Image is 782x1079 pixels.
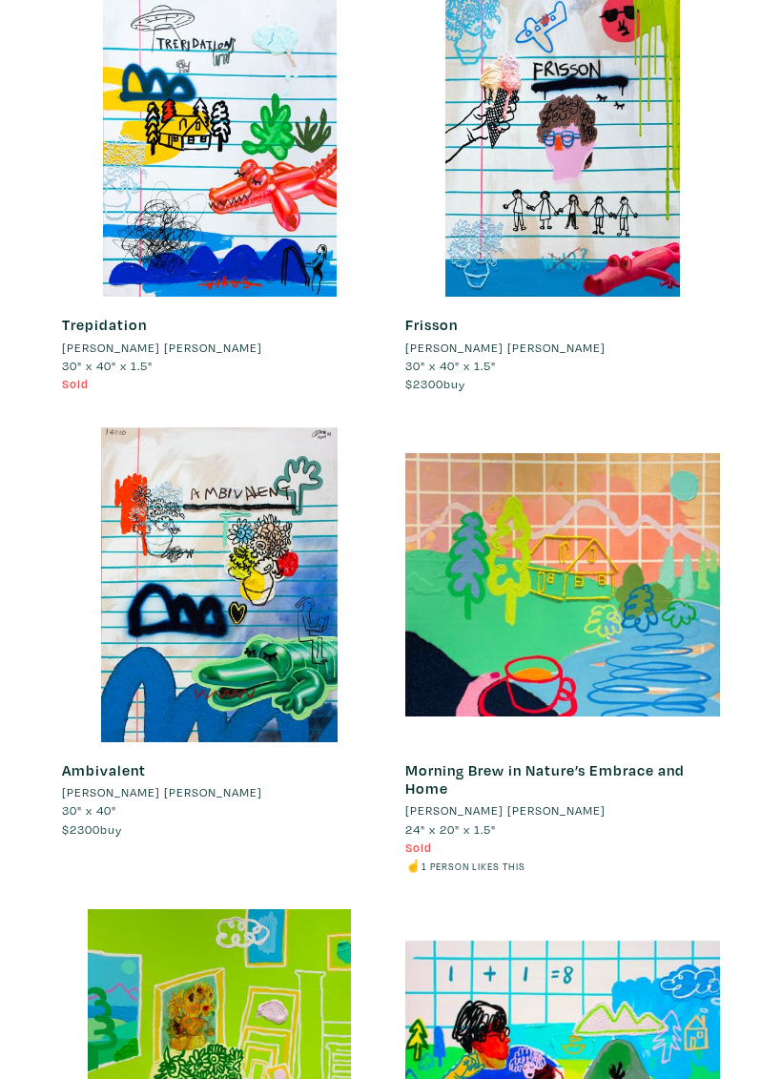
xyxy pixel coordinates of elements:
li: [PERSON_NAME] [PERSON_NAME] [405,801,606,820]
a: [PERSON_NAME] [PERSON_NAME] [62,783,377,801]
span: 30" x 40" x 1.5" [62,358,153,373]
a: Trepidation [62,315,147,334]
span: Sold [62,376,89,391]
span: $2300 [62,821,100,837]
li: [PERSON_NAME] [PERSON_NAME] [62,783,262,801]
li: [PERSON_NAME] [PERSON_NAME] [405,339,606,357]
span: 30" x 40" [62,802,116,818]
span: 24" x 20" x 1.5" [405,821,496,837]
a: [PERSON_NAME] [PERSON_NAME] [405,801,720,820]
a: Ambivalent [62,760,146,779]
a: Morning Brew in Nature’s Embrace and Home [405,760,685,798]
span: buy [62,821,122,837]
a: Frisson [405,315,458,334]
span: 30" x 40" x 1.5" [405,358,496,373]
a: [PERSON_NAME] [PERSON_NAME] [405,339,720,357]
a: [PERSON_NAME] [PERSON_NAME] [62,339,377,357]
span: Sold [405,840,432,855]
span: $2300 [405,376,443,391]
li: ☝️ [405,857,720,875]
li: [PERSON_NAME] [PERSON_NAME] [62,339,262,357]
small: 1 person likes this [422,861,525,873]
span: buy [405,376,465,391]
